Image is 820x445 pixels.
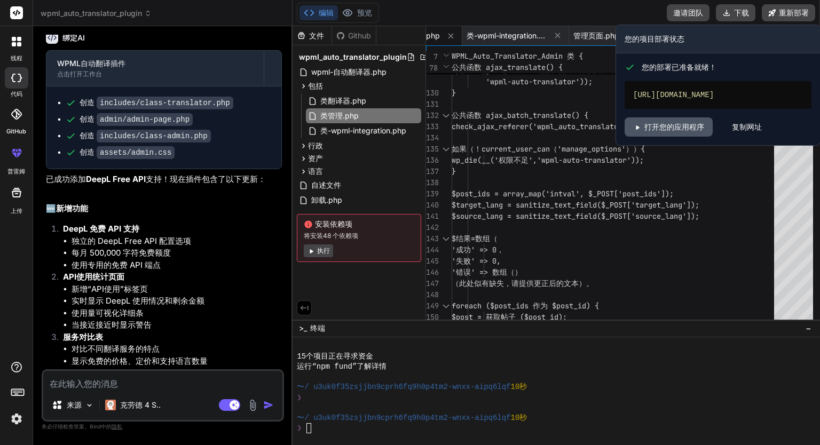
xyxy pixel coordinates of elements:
[452,110,588,120] font: 公共函数 ajax_batch_translate() {
[11,207,22,214] font: 上传
[57,70,102,78] font: 点击打开工作台
[426,189,439,198] font: 139
[452,189,622,198] font: $post_ids = array_map('intval', $_POST['
[97,97,233,109] code: includes/class-translator.php
[426,267,439,277] font: 146
[762,4,815,21] button: 重新部署
[452,245,504,255] font: '成功' => 0，
[452,234,498,243] font: $结果=数组（
[426,178,439,187] font: 138
[625,34,684,43] font: 您的项目部署状态
[41,9,142,18] font: wpml_auto_translator_plugin
[311,180,341,189] font: 自述文件
[72,284,148,294] font: 新增“API使用”标签页
[452,200,631,210] font: $target_lang = sanitize_text_field($_POST[
[439,110,453,121] div: 单击即可折叠范围。
[631,200,699,210] font: 'target_lang']);
[426,312,439,322] font: 150
[452,88,456,98] font: }
[247,399,259,411] img: 依恋
[452,312,567,322] font: $post = 获取帖子 ($post_id);
[319,8,334,17] font: 编辑
[297,393,302,402] font: ❯
[452,62,563,72] font: 公共函数 ajax_translate() {
[80,131,94,140] font: 创造
[62,33,85,42] font: 绑定AI
[452,155,537,165] font: wp_die(__('权限不足',
[11,90,22,98] font: 代码
[573,31,619,40] font: 管理页面.php
[439,233,453,244] div: 单击即可折叠范围。
[426,301,439,311] font: 149
[511,414,527,422] font: 10秒
[46,51,264,86] button: WPML自动翻译插件点击打开工作台
[105,400,116,410] img: 克劳德 4 首十四行诗
[297,424,302,432] font: ❯
[732,122,762,131] font: 复制网址
[299,5,338,20] button: 编辑
[426,166,439,176] font: 137
[433,52,438,61] font: 7
[299,323,307,332] font: >_
[426,99,439,109] font: 131
[803,320,814,337] button: −
[97,130,211,142] code: includes/class-admin.php
[537,155,644,165] font: 'wpml-auto-translator'));
[467,31,553,40] font: 类-wpml-integration.php
[452,279,594,288] font: （此处似有缺失，请提供更正后的文本）。
[716,4,755,21] button: 下载
[452,267,522,277] font: '错误' => 数组（）
[80,147,94,156] font: 创造
[452,256,501,266] font: '失败' => 0,
[120,400,161,409] font: 克劳德 4 S..
[426,133,439,142] font: 134
[101,423,112,430] font: 中的
[426,290,439,299] font: 148
[304,232,323,240] font: 将安装
[80,98,94,107] font: 创造
[56,203,88,213] font: 新增功能
[72,308,144,318] font: 使用量可视化详细条
[426,110,439,120] font: 132
[452,144,645,154] font: 如果（！current_user_can（'manage_options'））{
[7,410,26,428] img: 设置
[11,54,22,62] font: 线程
[97,113,193,126] code: admin/admin-page.php
[311,195,342,204] font: 卸载.php
[426,222,439,232] font: 142
[320,96,366,105] font: 类翻译器.php
[297,362,387,371] font: 运行“npm fund”了解详情
[72,320,152,330] font: 当接近接近时显示警告
[63,272,124,282] font: API使用统计页面
[46,203,56,213] font: 🆕
[46,174,86,184] font: 已成功添加
[633,91,714,99] font: [URL][DOMAIN_NAME]
[642,62,716,71] font: 您的部署已准备就绪！
[304,244,333,257] button: 执行
[426,88,439,98] font: 130
[486,77,593,86] font: 'wpml-auto-translator'));
[80,114,94,123] font: 创造
[429,63,438,73] font: 78
[317,247,330,255] font: 执行
[667,4,709,21] button: 邀请团队
[7,168,25,175] font: 普雷姆
[426,211,439,221] font: 141
[297,414,510,422] font: 〜/ u3uk0f35zsjjbn9cprh6fq9h0p4tm2-wnxx-aipq6lqf
[511,383,527,391] font: 10秒
[673,8,703,17] font: 邀请团队
[112,423,122,430] font: 隐私
[348,31,371,40] font: Github
[67,400,82,409] font: 来源
[320,111,359,120] font: 类管理.php
[806,323,811,333] font: −
[308,81,323,90] font: 包括
[622,189,674,198] font: post_ids']);
[72,260,161,270] font: 使用专用的免费 API 端点
[42,423,101,430] font: 务必仔细检查答案。Bind
[311,67,387,76] font: wpml-自动翻译器.php
[72,236,191,246] font: 独立的 DeepL Free API 配置选项
[631,211,699,221] font: 'source_lang']);
[452,211,631,221] font: $source_lang = sanitize_text_field($_POST[
[72,296,204,306] font: 实时显示 DeepL 使用情况和剩余金额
